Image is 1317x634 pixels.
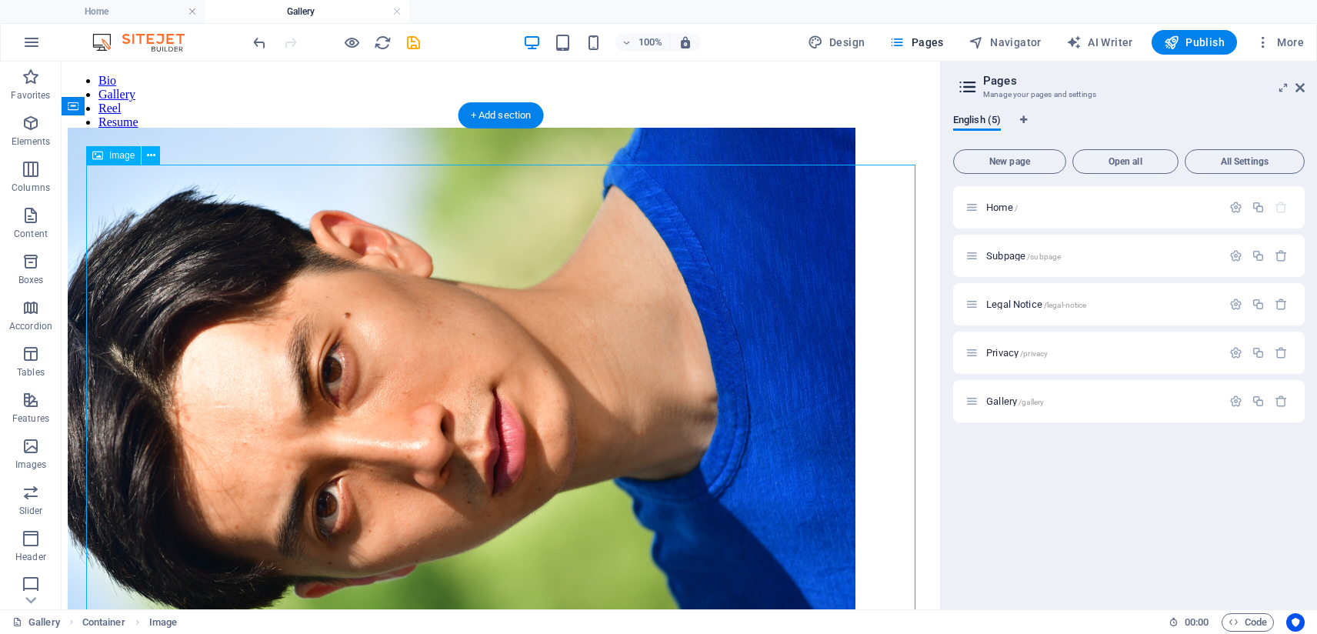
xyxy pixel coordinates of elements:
[953,111,1001,132] span: English (5)
[82,613,125,632] span: Click to select. Double-click to edit
[1275,249,1288,262] div: Remove
[1015,204,1018,212] span: /
[342,33,361,52] button: Click here to leave preview mode and continue editing
[458,102,544,128] div: + Add section
[1229,346,1242,359] div: Settings
[1185,613,1209,632] span: 00 00
[149,613,177,632] span: Click to select. Double-click to edit
[373,33,392,52] button: reload
[1195,616,1198,628] span: :
[1252,346,1265,359] div: Duplicate
[205,3,409,20] h4: Gallery
[82,613,177,632] nav: breadcrumb
[986,395,1044,407] span: Gallery
[1252,201,1265,214] div: Duplicate
[982,251,1222,261] div: Subpage/subpage
[15,459,47,471] p: Images
[9,320,52,332] p: Accordion
[982,348,1222,358] div: Privacy/privacy
[953,114,1305,143] div: Language Tabs
[962,30,1048,55] button: Navigator
[1252,298,1265,311] div: Duplicate
[1252,249,1265,262] div: Duplicate
[12,135,51,148] p: Elements
[1249,30,1310,55] button: More
[12,182,50,194] p: Columns
[1060,30,1139,55] button: AI Writer
[1255,35,1304,50] span: More
[88,33,204,52] img: Editor Logo
[12,613,60,632] a: Click to cancel selection. Double-click to open Pages
[1286,613,1305,632] button: Usercentrics
[1275,201,1288,214] div: The startpage cannot be deleted
[889,35,943,50] span: Pages
[405,34,422,52] i: Save (Ctrl+S)
[982,202,1222,212] div: Home/
[109,151,135,160] span: Image
[12,412,49,425] p: Features
[15,551,46,563] p: Header
[986,347,1048,359] span: Privacy
[14,228,48,240] p: Content
[615,33,670,52] button: 100%
[1229,298,1242,311] div: Settings
[251,34,268,52] i: Undo: Change text (Ctrl+Z)
[986,250,1061,262] span: Subpage
[1229,395,1242,408] div: Settings
[404,33,422,52] button: save
[1252,395,1265,408] div: Duplicate
[1275,395,1288,408] div: Remove
[18,274,44,286] p: Boxes
[1192,157,1298,166] span: All Settings
[982,299,1222,309] div: Legal Notice/legal-notice
[1152,30,1237,55] button: Publish
[1229,249,1242,262] div: Settings
[1229,201,1242,214] div: Settings
[1164,35,1225,50] span: Publish
[1044,301,1087,309] span: /legal-notice
[19,505,43,517] p: Slider
[638,33,663,52] h6: 100%
[953,149,1066,174] button: New page
[1275,346,1288,359] div: Remove
[808,35,865,50] span: Design
[250,33,268,52] button: undo
[883,30,949,55] button: Pages
[17,366,45,379] p: Tables
[1169,613,1209,632] h6: Session time
[1079,157,1172,166] span: Open all
[679,35,692,49] i: On resize automatically adjust zoom level to fit chosen device.
[1027,252,1061,261] span: /subpage
[1275,298,1288,311] div: Remove
[983,88,1274,102] h3: Manage your pages and settings
[1222,613,1274,632] button: Code
[374,34,392,52] i: Reload page
[983,74,1305,88] h2: Pages
[802,30,872,55] div: Design (Ctrl+Alt+Y)
[969,35,1042,50] span: Navigator
[986,202,1018,213] span: Click to open page
[1185,149,1305,174] button: All Settings
[960,157,1059,166] span: New page
[802,30,872,55] button: Design
[1066,35,1133,50] span: AI Writer
[982,396,1222,406] div: Gallery/gallery
[1229,613,1267,632] span: Code
[1072,149,1179,174] button: Open all
[1019,398,1044,406] span: /gallery
[1020,349,1048,358] span: /privacy
[986,299,1086,310] span: Click to open page
[11,89,50,102] p: Favorites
